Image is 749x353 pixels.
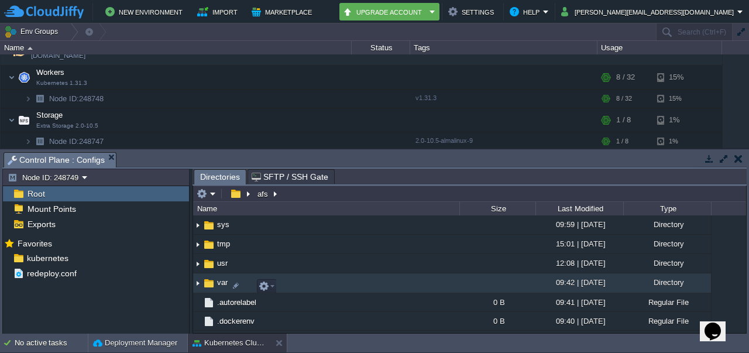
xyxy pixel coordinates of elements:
[510,5,543,19] button: Help
[193,235,202,253] img: AMDAwAAAACH5BAEAAAAALAAAAAABAAEAAAICRAEAOw==
[193,337,266,349] button: Kubernetes Cluster
[352,41,410,54] div: Status
[215,297,258,307] a: .autorelabel
[4,23,62,40] button: Env Groups
[623,293,711,311] div: Regular File
[459,312,535,330] div: 0 B
[15,238,54,249] span: Favorites
[616,132,628,150] div: 1 / 8
[535,235,623,253] div: 15:01 | [DATE]
[48,136,105,146] span: 248747
[31,50,85,61] a: [DOMAIN_NAME]
[25,132,32,150] img: AMDAwAAAACH5BAEAAAAALAAAAAABAAEAAAICRAEAOw==
[8,66,15,89] img: AMDAwAAAACH5BAEAAAAALAAAAAABAAEAAAICRAEAOw==
[1,41,351,54] div: Name
[252,170,328,184] span: SFTP / SSH Gate
[4,5,84,19] img: CloudJiffy
[8,153,105,167] span: Control Plane : Configs
[48,94,105,104] a: Node ID:248748
[25,219,57,229] a: Exports
[448,5,497,19] button: Settings
[32,132,48,150] img: AMDAwAAAACH5BAEAAAAALAAAAAABAAEAAAICRAEAOw==
[215,239,232,249] a: tmp
[25,189,47,199] a: Root
[16,108,32,132] img: AMDAwAAAACH5BAEAAAAALAAAAAABAAEAAAICRAEAOw==
[535,312,623,330] div: 09:40 | [DATE]
[537,202,623,215] div: Last Modified
[48,136,105,146] a: Node ID:248747
[535,273,623,292] div: 09:42 | [DATE]
[202,296,215,309] img: AMDAwAAAACH5BAEAAAAALAAAAAABAAEAAAICRAEAOw==
[215,316,256,326] a: .dockerenv
[459,331,535,349] div: 1 B
[252,5,315,19] button: Marketplace
[36,122,98,129] span: Extra Storage 2.0-10.5
[8,172,82,183] button: Node ID: 248749
[25,253,70,263] a: kubernetes
[616,66,635,89] div: 8 / 32
[25,90,32,108] img: AMDAwAAAACH5BAEAAAAALAAAAAABAAEAAAICRAEAOw==
[49,137,79,146] span: Node ID:
[215,277,229,287] a: var
[193,293,202,311] img: AMDAwAAAACH5BAEAAAAALAAAAAABAAEAAAICRAEAOw==
[35,111,64,119] a: StorageExtra Storage 2.0-10.5
[623,254,711,272] div: Directory
[193,312,202,330] img: AMDAwAAAACH5BAEAAAAALAAAAAABAAEAAAICRAEAOw==
[535,293,623,311] div: 09:41 | [DATE]
[32,90,48,108] img: AMDAwAAAACH5BAEAAAAALAAAAAABAAEAAAICRAEAOw==
[623,273,711,292] div: Directory
[35,110,64,120] span: Storage
[623,235,711,253] div: Directory
[411,41,597,54] div: Tags
[193,216,202,234] img: AMDAwAAAACH5BAEAAAAALAAAAAABAAEAAAICRAEAOw==
[535,254,623,272] div: 12:08 | [DATE]
[25,204,78,214] a: Mount Points
[202,277,215,290] img: AMDAwAAAACH5BAEAAAAALAAAAAABAAEAAAICRAEAOw==
[202,258,215,270] img: AMDAwAAAACH5BAEAAAAALAAAAAABAAEAAAICRAEAOw==
[28,47,33,50] img: AMDAwAAAACH5BAEAAAAALAAAAAABAAEAAAICRAEAOw==
[202,219,215,232] img: AMDAwAAAACH5BAEAAAAALAAAAAABAAEAAAICRAEAOw==
[202,315,215,328] img: AMDAwAAAACH5BAEAAAAALAAAAAABAAEAAAICRAEAOw==
[25,268,78,279] a: redeploy.conf
[193,186,746,202] input: Click to enter the path
[197,5,241,19] button: Import
[657,132,695,150] div: 1%
[35,68,66,77] a: WorkersKubernetes 1.31.3
[16,66,32,89] img: AMDAwAAAACH5BAEAAAAALAAAAAABAAEAAAICRAEAOw==
[623,312,711,330] div: Regular File
[415,94,437,101] span: v1.31.3
[93,337,177,349] button: Deployment Manager
[105,5,186,19] button: New Environment
[616,108,631,132] div: 1 / 8
[461,202,535,215] div: Size
[343,5,426,19] button: Upgrade Account
[624,202,711,215] div: Type
[15,239,54,248] a: Favorites
[36,80,87,87] span: Kubernetes 1.31.3
[15,334,88,352] div: No active tasks
[215,258,229,268] a: usr
[194,202,459,215] div: Name
[657,90,695,108] div: 15%
[535,331,623,349] div: 09:41 | [DATE]
[623,331,711,349] div: Regular File
[623,215,711,234] div: Directory
[256,189,271,199] button: afs
[8,108,15,132] img: AMDAwAAAACH5BAEAAAAALAAAAAABAAEAAAICRAEAOw==
[459,293,535,311] div: 0 B
[193,255,202,273] img: AMDAwAAAACH5BAEAAAAALAAAAAABAAEAAAICRAEAOw==
[535,215,623,234] div: 09:59 | [DATE]
[598,41,721,54] div: Usage
[200,170,240,184] span: Directories
[215,220,231,229] a: sys
[561,5,737,19] button: [PERSON_NAME][EMAIL_ADDRESS][DOMAIN_NAME]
